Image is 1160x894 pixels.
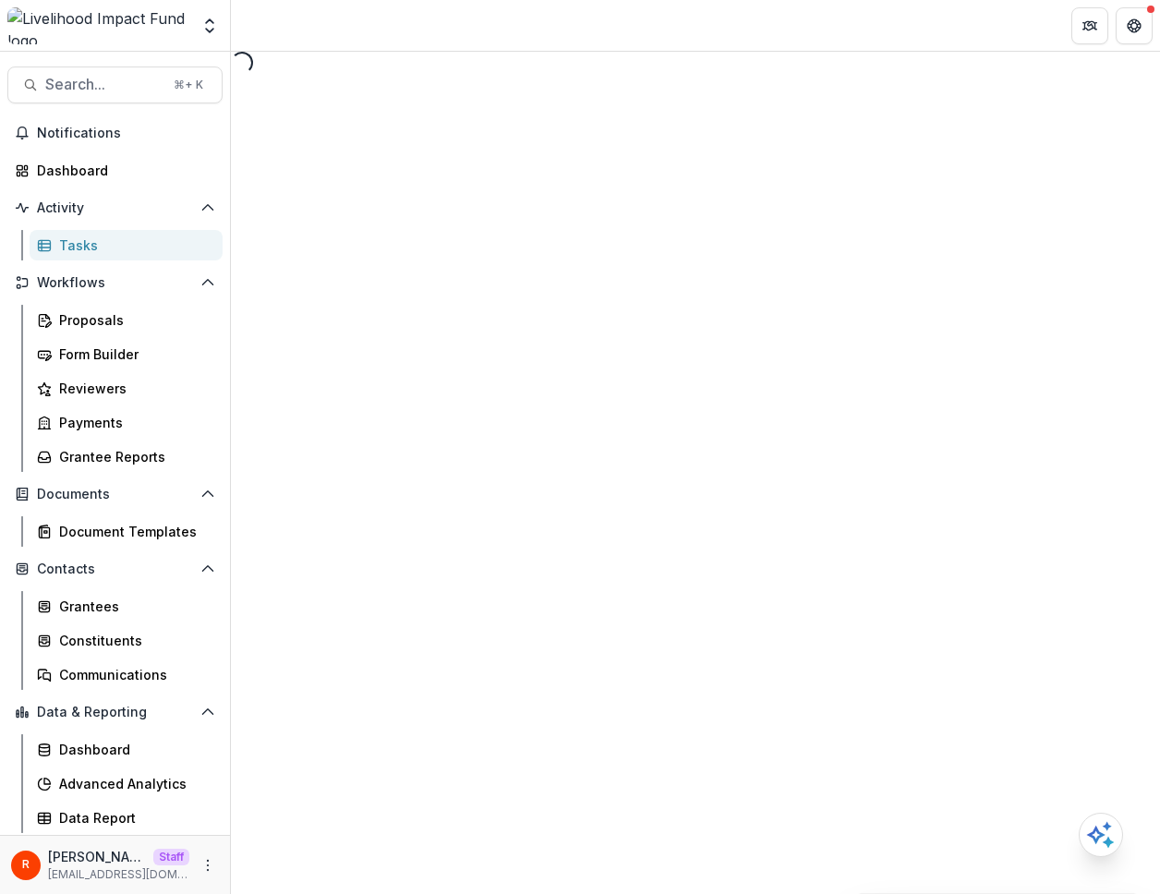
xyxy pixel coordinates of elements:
span: Activity [37,200,193,216]
a: Proposals [30,305,223,335]
div: Raj [22,859,30,871]
div: Communications [59,665,208,684]
a: Grantee Reports [30,441,223,472]
button: Open Data & Reporting [7,697,223,727]
div: Advanced Analytics [59,774,208,793]
p: Staff [153,849,189,865]
button: Partners [1071,7,1108,44]
a: Dashboard [30,734,223,765]
div: Reviewers [59,379,208,398]
button: Search... [7,66,223,103]
div: Form Builder [59,344,208,364]
div: Payments [59,413,208,432]
span: Search... [45,76,163,93]
p: [EMAIL_ADDRESS][DOMAIN_NAME] [48,866,189,883]
a: Communications [30,659,223,690]
a: Dashboard [7,155,223,186]
button: More [197,854,219,876]
div: Tasks [59,236,208,255]
button: Open AI Assistant [1079,813,1123,857]
div: Data Report [59,808,208,828]
button: Open Documents [7,479,223,509]
button: Notifications [7,118,223,148]
button: Open Contacts [7,554,223,584]
div: Dashboard [59,740,208,759]
button: Open Workflows [7,268,223,297]
div: Document Templates [59,522,208,541]
span: Data & Reporting [37,705,193,720]
a: Constituents [30,625,223,656]
div: Dashboard [37,161,208,180]
p: [PERSON_NAME] [48,847,146,866]
button: Get Help [1116,7,1153,44]
a: Payments [30,407,223,438]
a: Grantees [30,591,223,622]
div: Grantees [59,597,208,616]
a: Advanced Analytics [30,768,223,799]
a: Form Builder [30,339,223,369]
img: Livelihood Impact Fund logo [7,7,189,44]
button: Open Activity [7,193,223,223]
div: ⌘ + K [170,75,207,95]
span: Documents [37,487,193,502]
a: Reviewers [30,373,223,404]
div: Proposals [59,310,208,330]
a: Data Report [30,803,223,833]
span: Notifications [37,126,215,141]
button: Open entity switcher [197,7,223,44]
div: Constituents [59,631,208,650]
a: Document Templates [30,516,223,547]
a: Tasks [30,230,223,260]
div: Grantee Reports [59,447,208,466]
span: Workflows [37,275,193,291]
span: Contacts [37,562,193,577]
